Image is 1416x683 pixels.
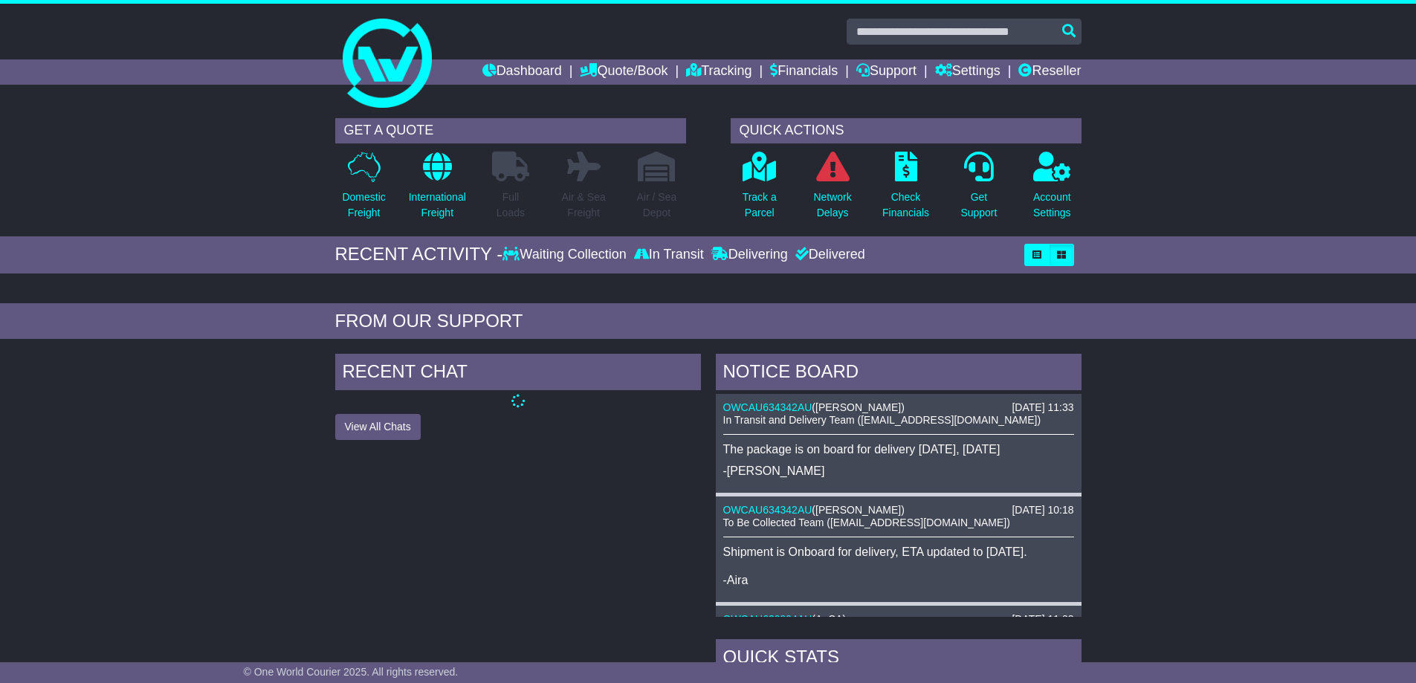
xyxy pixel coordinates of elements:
[708,247,792,263] div: Delivering
[1033,190,1071,221] p: Account Settings
[409,190,466,221] p: International Freight
[723,504,1074,517] div: ( )
[742,151,777,229] a: Track aParcel
[580,59,667,85] a: Quote/Book
[723,464,1074,478] p: -[PERSON_NAME]
[630,247,708,263] div: In Transit
[743,190,777,221] p: Track a Parcel
[856,59,916,85] a: Support
[686,59,751,85] a: Tracking
[723,545,1074,588] p: Shipment is Onboard for delivery, ETA updated to [DATE]. -Aira
[935,59,1000,85] a: Settings
[882,190,929,221] p: Check Financials
[960,151,998,229] a: GetSupport
[492,190,529,221] p: Full Loads
[716,354,1082,394] div: NOTICE BOARD
[1032,151,1072,229] a: AccountSettings
[335,118,686,143] div: GET A QUOTE
[335,354,701,394] div: RECENT CHAT
[723,613,812,625] a: OWCAU630994AU
[815,613,843,625] span: AuCA
[335,414,421,440] button: View All Chats
[882,151,930,229] a: CheckFinancials
[335,244,503,265] div: RECENT ACTIVITY -
[341,151,386,229] a: DomesticFreight
[1012,613,1073,626] div: [DATE] 11:33
[723,414,1041,426] span: In Transit and Delivery Team ([EMAIL_ADDRESS][DOMAIN_NAME])
[637,190,677,221] p: Air / Sea Depot
[731,118,1082,143] div: QUICK ACTIONS
[1012,401,1073,414] div: [DATE] 11:33
[1012,504,1073,517] div: [DATE] 10:18
[716,639,1082,679] div: Quick Stats
[502,247,630,263] div: Waiting Collection
[723,401,1074,414] div: ( )
[723,442,1074,456] p: The package is on board for delivery [DATE], [DATE]
[813,190,851,221] p: Network Delays
[812,151,852,229] a: NetworkDelays
[244,666,459,678] span: © One World Courier 2025. All rights reserved.
[960,190,997,221] p: Get Support
[408,151,467,229] a: InternationalFreight
[792,247,865,263] div: Delivered
[723,613,1074,626] div: ( )
[1018,59,1081,85] a: Reseller
[562,190,606,221] p: Air & Sea Freight
[723,517,1010,528] span: To Be Collected Team ([EMAIL_ADDRESS][DOMAIN_NAME])
[723,504,812,516] a: OWCAU634342AU
[342,190,385,221] p: Domestic Freight
[723,401,812,413] a: OWCAU634342AU
[335,311,1082,332] div: FROM OUR SUPPORT
[482,59,562,85] a: Dashboard
[815,401,901,413] span: [PERSON_NAME]
[770,59,838,85] a: Financials
[815,504,901,516] span: [PERSON_NAME]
